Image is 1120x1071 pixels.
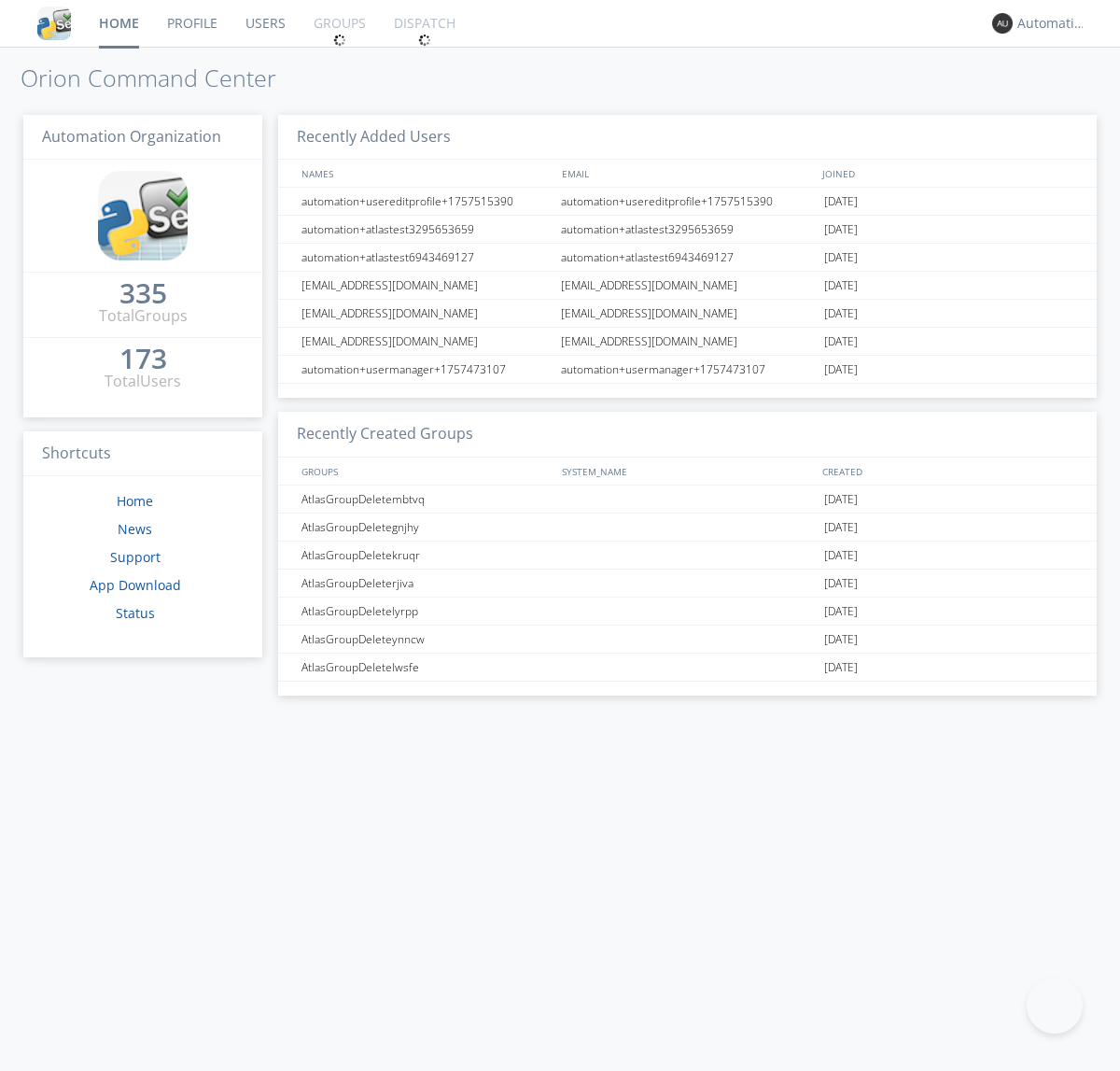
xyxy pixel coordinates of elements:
a: Status [116,604,155,622]
a: AtlasGroupDeletelwsfe[DATE] [278,654,1097,682]
div: AtlasGroupDeletelyrpp [297,598,555,625]
div: [EMAIL_ADDRESS][DOMAIN_NAME] [556,300,819,327]
div: [EMAIL_ADDRESS][DOMAIN_NAME] [297,300,555,327]
div: EMAIL [557,160,818,187]
div: automation+usereditprofile+1757515390 [297,188,555,215]
span: [DATE] [824,486,858,514]
div: NAMES [297,160,553,187]
a: AtlasGroupDeletelyrpp[DATE] [278,598,1097,626]
div: Total Users [105,371,181,392]
img: cddb5a64eb264b2086981ab96f4c1ba7 [98,171,188,261]
div: automation+atlastest6943469127 [297,244,555,271]
a: [EMAIL_ADDRESS][DOMAIN_NAME][EMAIL_ADDRESS][DOMAIN_NAME][DATE] [278,328,1097,356]
a: AtlasGroupDeletegnjhy[DATE] [278,514,1097,542]
div: AtlasGroupDeletekruqr [297,542,555,569]
div: AtlasGroupDeletegnjhy [297,514,555,541]
div: [EMAIL_ADDRESS][DOMAIN_NAME] [297,328,555,355]
span: [DATE] [824,514,858,542]
h3: Recently Added Users [278,115,1097,161]
div: automation+atlastest6943469127 [556,244,819,271]
a: AtlasGroupDeleteynncw[DATE] [278,626,1097,654]
div: JOINED [818,160,1079,187]
div: 173 [119,349,167,368]
div: AtlasGroupDeleterjiva [297,570,555,597]
a: automation+usereditprofile+1757515390automation+usereditprofile+1757515390[DATE] [278,188,1097,216]
h3: Recently Created Groups [278,412,1097,458]
div: [EMAIL_ADDRESS][DOMAIN_NAME] [556,272,819,299]
a: [EMAIL_ADDRESS][DOMAIN_NAME][EMAIL_ADDRESS][DOMAIN_NAME][DATE] [278,272,1097,300]
img: spin.svg [333,34,346,47]
span: [DATE] [824,300,858,328]
div: GROUPS [297,458,553,485]
a: [EMAIL_ADDRESS][DOMAIN_NAME][EMAIL_ADDRESS][DOMAIN_NAME][DATE] [278,300,1097,328]
a: AtlasGroupDeletekruqr[DATE] [278,542,1097,570]
span: [DATE] [824,626,858,654]
span: [DATE] [824,216,858,244]
span: [DATE] [824,542,858,570]
div: automation+atlastest3295653659 [556,216,819,243]
div: AtlasGroupDeletembtvq [297,486,555,513]
img: cddb5a64eb264b2086981ab96f4c1ba7 [37,7,71,40]
div: SYSTEM_NAME [557,458,818,485]
a: App Download [90,576,181,594]
a: Support [110,548,161,566]
div: AtlasGroupDeleteynncw [297,626,555,653]
div: CREATED [818,458,1079,485]
div: Total Groups [99,305,188,327]
a: 335 [119,284,167,305]
a: automation+usermanager+1757473107automation+usermanager+1757473107[DATE] [278,356,1097,384]
iframe: Toggle Customer Support [1027,978,1083,1034]
span: [DATE] [824,356,858,384]
div: Automation+atlas0024 [1017,14,1087,33]
span: Automation Organization [42,126,221,147]
span: [DATE] [824,570,858,598]
img: spin.svg [418,34,431,47]
a: AtlasGroupDeletembtvq[DATE] [278,486,1097,514]
div: automation+usereditprofile+1757515390 [556,188,819,215]
span: [DATE] [824,244,858,272]
div: AtlasGroupDeletelwsfe [297,654,555,681]
div: [EMAIL_ADDRESS][DOMAIN_NAME] [556,328,819,355]
a: AtlasGroupDeleterjiva[DATE] [278,570,1097,598]
a: 173 [119,349,167,371]
a: automation+atlastest6943469127automation+atlastest6943469127[DATE] [278,244,1097,272]
img: 373638.png [992,13,1013,34]
a: Home [117,492,153,510]
span: [DATE] [824,328,858,356]
span: [DATE] [824,188,858,216]
div: automation+usermanager+1757473107 [556,356,819,383]
div: [EMAIL_ADDRESS][DOMAIN_NAME] [297,272,555,299]
span: [DATE] [824,654,858,682]
div: automation+usermanager+1757473107 [297,356,555,383]
a: automation+atlastest3295653659automation+atlastest3295653659[DATE] [278,216,1097,244]
a: News [118,520,152,538]
span: [DATE] [824,272,858,300]
div: 335 [119,284,167,303]
div: automation+atlastest3295653659 [297,216,555,243]
h3: Shortcuts [23,431,262,477]
span: [DATE] [824,598,858,626]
